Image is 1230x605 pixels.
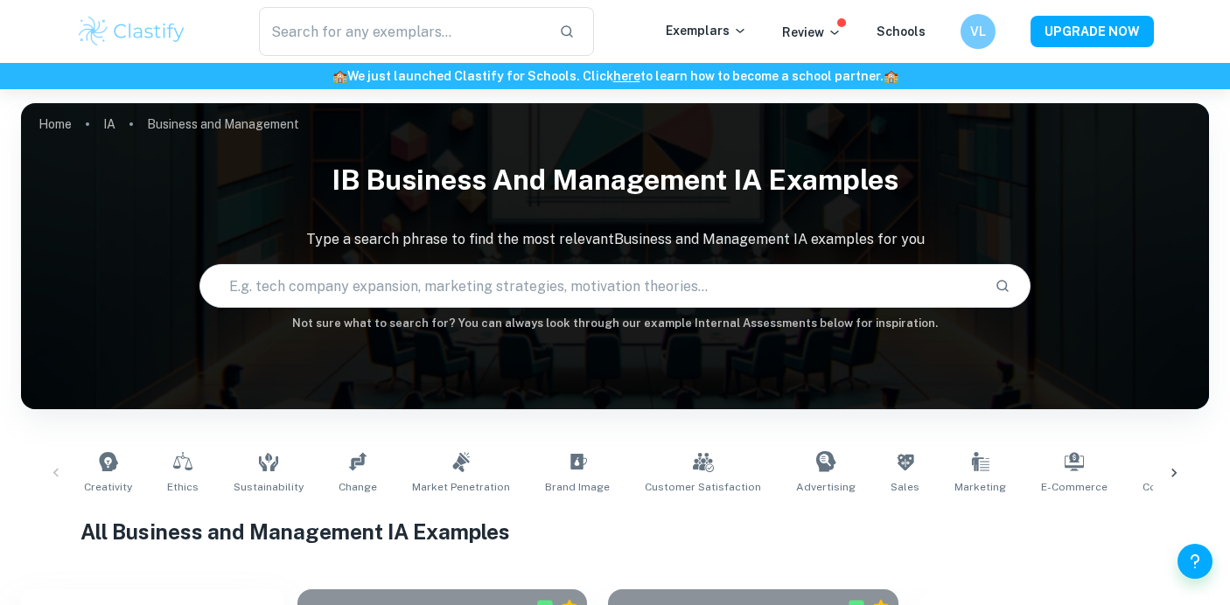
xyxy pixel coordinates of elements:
[76,14,187,49] img: Clastify logo
[3,66,1227,86] h6: We just launched Clastify for Schools. Click to learn how to become a school partner.
[332,69,347,83] span: 🏫
[666,21,747,40] p: Exemplars
[1041,479,1108,495] span: E-commerce
[103,112,115,136] a: IA
[968,22,989,41] h6: VL
[21,152,1209,208] h1: IB Business and Management IA examples
[234,479,304,495] span: Sustainability
[259,7,545,56] input: Search for any exemplars...
[796,479,856,495] span: Advertising
[782,23,842,42] p: Review
[613,69,640,83] a: here
[200,261,982,310] input: E.g. tech company expansion, marketing strategies, motivation theories...
[545,479,610,495] span: Brand Image
[891,479,919,495] span: Sales
[877,24,926,38] a: Schools
[884,69,898,83] span: 🏫
[84,479,132,495] span: Creativity
[988,271,1017,301] button: Search
[1031,16,1154,47] button: UPGRADE NOW
[961,14,996,49] button: VL
[167,479,199,495] span: Ethics
[80,516,1150,547] h1: All Business and Management IA Examples
[412,479,510,495] span: Market Penetration
[38,112,72,136] a: Home
[1178,544,1213,579] button: Help and Feedback
[21,229,1209,250] p: Type a search phrase to find the most relevant Business and Management IA examples for you
[645,479,761,495] span: Customer Satisfaction
[339,479,377,495] span: Change
[21,315,1209,332] h6: Not sure what to search for? You can always look through our example Internal Assessments below f...
[954,479,1006,495] span: Marketing
[147,115,299,134] p: Business and Management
